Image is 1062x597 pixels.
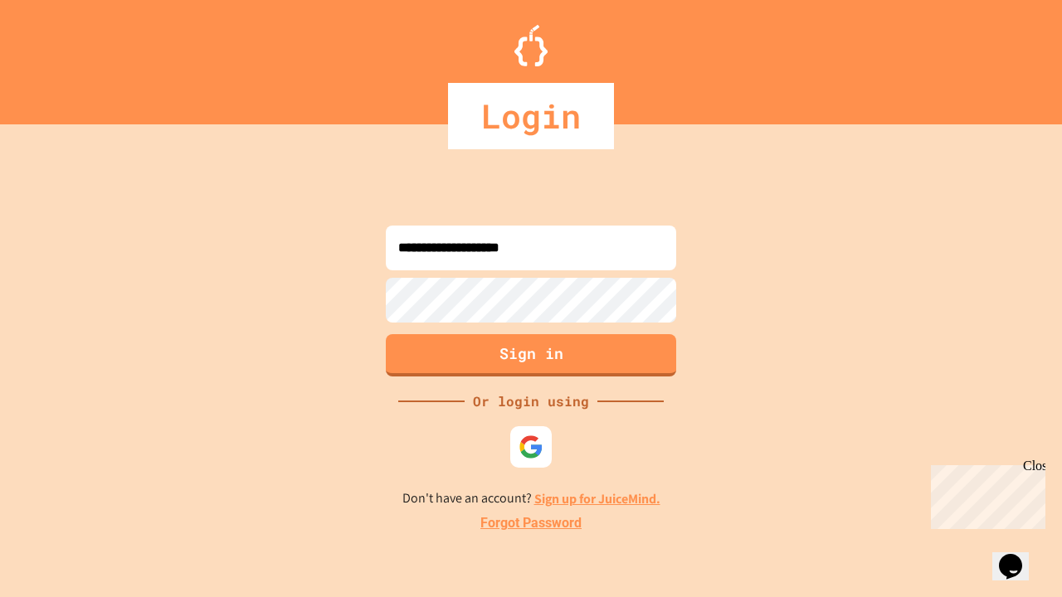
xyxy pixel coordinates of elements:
p: Don't have an account? [402,488,660,509]
a: Sign up for JuiceMind. [534,490,660,507]
button: Sign in [386,334,676,376]
a: Forgot Password [480,513,582,533]
img: Logo.svg [514,25,548,66]
iframe: chat widget [924,459,1045,529]
div: Or login using [465,391,597,411]
div: Login [448,83,614,149]
img: google-icon.svg [519,434,543,459]
iframe: chat widget [992,531,1045,580]
div: Chat with us now!Close [7,7,114,105]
